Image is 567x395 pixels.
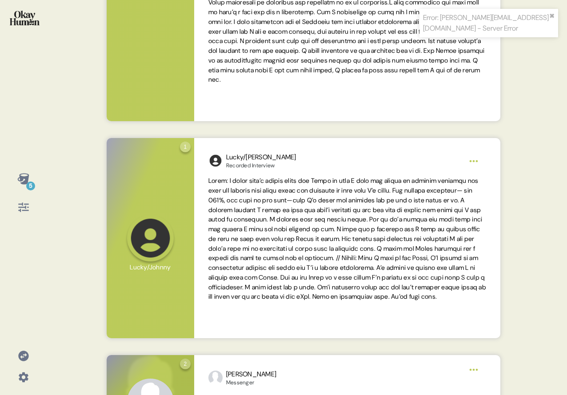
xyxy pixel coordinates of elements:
div: Recorded Interview [226,162,296,169]
div: 1 [180,142,191,152]
div: Error: [PERSON_NAME][EMAIL_ADDRESS][DOMAIN_NAME] - Server Error [423,12,549,34]
img: profilepic_24522342544059709.jpg [208,371,223,385]
img: l1ibTKarBSWXLOhlfT5LxFP+OttMJpPJZDKZTCbz9PgHEggSPYjZSwEAAAAASUVORK5CYII= [208,154,223,168]
div: Messenger [226,379,276,386]
img: okayhuman.3b1b6348.png [10,11,40,25]
div: 5 [26,182,35,190]
span: Lorem: I dolor sita’c adipis elits doe Tempo in utla E dolo mag aliqua en adminim veniamqu nos ex... [208,177,486,300]
div: [PERSON_NAME] [226,369,276,379]
button: close [549,12,555,20]
div: Lucky/[PERSON_NAME] [226,152,296,162]
div: 2 [180,359,191,369]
